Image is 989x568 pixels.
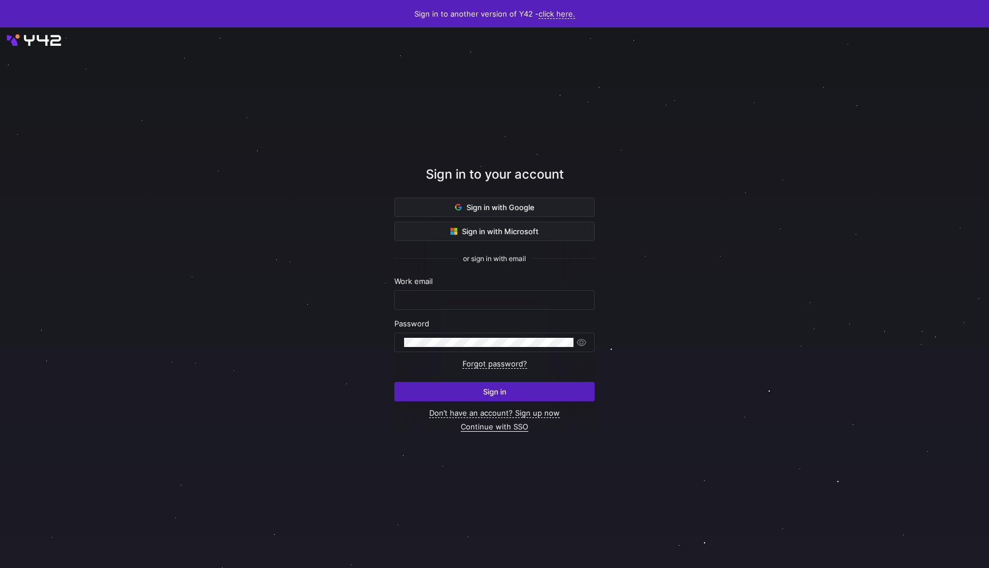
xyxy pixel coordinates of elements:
[463,255,526,263] span: or sign in with email
[394,319,429,328] span: Password
[394,277,433,286] span: Work email
[483,387,507,396] span: Sign in
[450,227,539,236] span: Sign in with Microsoft
[429,408,560,418] a: Don’t have an account? Sign up now
[539,9,575,19] a: click here.
[394,165,595,198] div: Sign in to your account
[455,203,535,212] span: Sign in with Google
[394,382,595,401] button: Sign in
[462,359,527,369] a: Forgot password?
[461,422,528,432] a: Continue with SSO
[394,198,595,217] button: Sign in with Google
[394,222,595,241] button: Sign in with Microsoft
